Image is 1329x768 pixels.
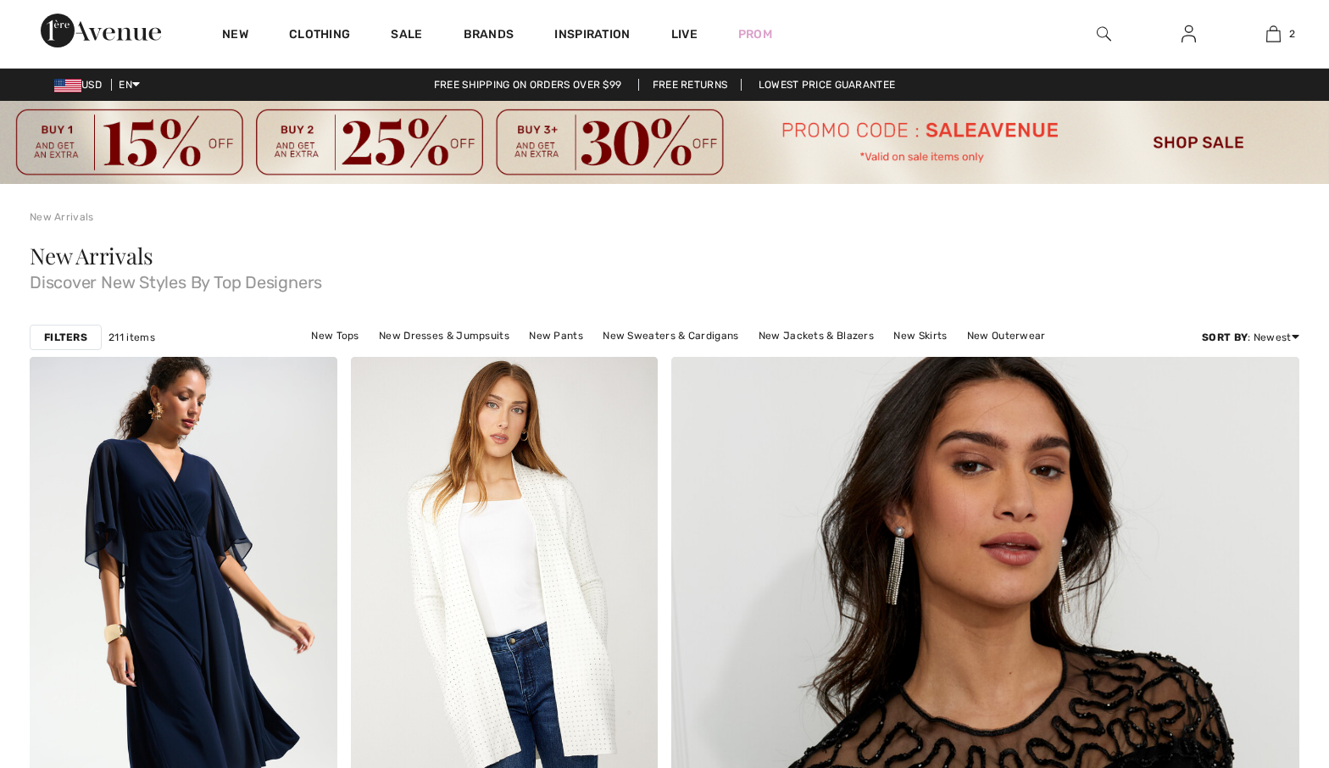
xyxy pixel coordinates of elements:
a: Live [671,25,698,43]
a: New Arrivals [30,211,94,223]
a: New Skirts [885,325,955,347]
img: My Bag [1266,24,1281,44]
a: Brands [464,27,514,45]
img: US Dollar [54,79,81,92]
img: My Info [1182,24,1196,44]
span: 211 items [108,330,155,345]
a: New Outerwear [959,325,1054,347]
span: EN [119,79,140,91]
a: Sign In [1168,24,1209,45]
a: New [222,27,248,45]
div: : Newest [1202,330,1299,345]
a: New Sweaters & Cardigans [594,325,747,347]
a: Clothing [289,27,350,45]
a: New Dresses & Jumpsuits [370,325,518,347]
a: New Tops [303,325,367,347]
img: search the website [1097,24,1111,44]
a: 2 [1232,24,1315,44]
span: Discover New Styles By Top Designers [30,267,1299,291]
strong: Filters [44,330,87,345]
span: Inspiration [554,27,630,45]
a: Sale [391,27,422,45]
span: New Arrivals [30,241,153,270]
a: Free Returns [638,79,742,91]
span: 2 [1289,26,1295,42]
a: Lowest Price Guarantee [745,79,909,91]
span: USD [54,79,108,91]
a: Free shipping on orders over $99 [420,79,636,91]
img: 1ère Avenue [41,14,161,47]
a: New Jackets & Blazers [750,325,882,347]
a: New Pants [520,325,592,347]
strong: Sort By [1202,331,1248,343]
a: Prom [738,25,772,43]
